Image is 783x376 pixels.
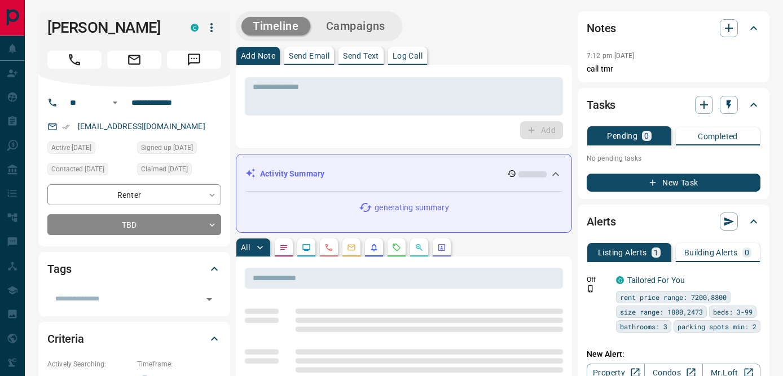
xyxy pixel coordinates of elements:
[137,163,221,179] div: Sun Nov 17 2024
[141,163,188,175] span: Claimed [DATE]
[137,359,221,369] p: Timeframe:
[713,306,753,317] span: beds: 3-99
[51,142,91,153] span: Active [DATE]
[587,19,616,37] h2: Notes
[245,163,562,184] div: Activity Summary
[78,122,205,131] a: [EMAIL_ADDRESS][DOMAIN_NAME]
[47,51,102,69] span: Call
[620,306,703,317] span: size range: 1800,2473
[47,214,221,235] div: TBD
[343,52,379,60] p: Send Text
[47,255,221,282] div: Tags
[260,168,324,180] p: Activity Summary
[141,142,193,153] span: Signed up [DATE]
[47,141,131,157] div: Sun Nov 17 2024
[587,150,760,167] p: No pending tasks
[607,132,637,140] p: Pending
[47,260,71,278] h2: Tags
[587,96,615,114] h2: Tasks
[587,208,760,235] div: Alerts
[241,17,310,36] button: Timeline
[241,52,275,60] p: Add Note
[108,96,122,109] button: Open
[684,249,738,256] p: Building Alerts
[598,249,647,256] p: Listing Alerts
[698,132,738,140] p: Completed
[587,213,616,231] h2: Alerts
[47,19,174,37] h1: [PERSON_NAME]
[587,15,760,42] div: Notes
[241,244,250,251] p: All
[587,63,760,75] p: call tmr
[47,184,221,205] div: Renter
[654,249,658,256] p: 1
[289,52,329,60] p: Send Email
[191,24,199,32] div: condos.ca
[745,249,749,256] p: 0
[47,330,84,348] h2: Criteria
[47,325,221,352] div: Criteria
[587,91,760,118] div: Tasks
[437,243,446,252] svg: Agent Actions
[620,321,667,332] span: bathrooms: 3
[616,276,624,284] div: condos.ca
[644,132,649,140] p: 0
[201,291,217,307] button: Open
[347,243,356,252] svg: Emails
[393,52,423,60] p: Log Call
[587,275,609,285] p: Off
[587,285,595,293] svg: Push Notification Only
[324,243,333,252] svg: Calls
[415,243,424,252] svg: Opportunities
[392,243,401,252] svg: Requests
[47,359,131,369] p: Actively Searching:
[137,141,221,157] div: Sun Nov 17 2024
[375,202,448,214] p: generating summary
[587,52,635,60] p: 7:12 pm [DATE]
[369,243,379,252] svg: Listing Alerts
[620,291,727,303] span: rent price range: 7200,8800
[167,51,221,69] span: Message
[587,174,760,192] button: New Task
[62,123,70,131] svg: Email Verified
[627,276,685,285] a: Tailored For You
[587,348,760,360] p: New Alert:
[51,163,104,175] span: Contacted [DATE]
[678,321,756,332] span: parking spots min: 2
[315,17,397,36] button: Campaigns
[47,163,131,179] div: Thu May 08 2025
[279,243,288,252] svg: Notes
[302,243,311,252] svg: Lead Browsing Activity
[107,51,161,69] span: Email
